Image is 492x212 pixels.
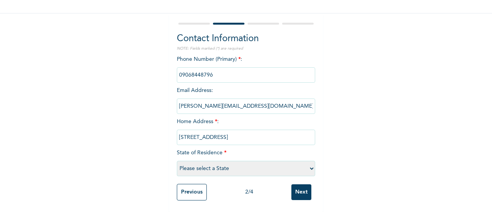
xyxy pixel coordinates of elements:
input: Enter home address [177,130,315,145]
input: Enter Primary Phone Number [177,67,315,83]
h2: Contact Information [177,32,315,46]
input: Previous [177,184,207,200]
span: Phone Number (Primary) : [177,57,315,78]
div: 2 / 4 [207,188,291,196]
input: Enter email Address [177,98,315,114]
span: Home Address : [177,119,315,140]
p: NOTE: Fields marked (*) are required [177,46,315,52]
span: State of Residence [177,150,315,171]
span: Email Address : [177,88,315,109]
input: Next [291,184,311,200]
